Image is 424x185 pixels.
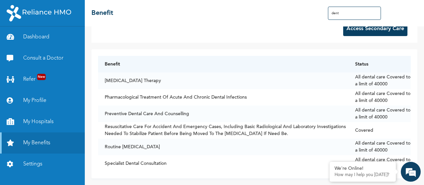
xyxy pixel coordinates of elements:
[38,57,91,124] span: We're online!
[98,139,348,155] td: Routine [MEDICAL_DATA]
[98,122,348,139] td: Resuscitative Care For Accident And Emergency Cases, Including Basic Radiological And Laboratory ...
[3,163,65,168] span: Conversation
[98,89,348,106] td: Pharmacological Treatment Of Acute And Chronic Dental Infections
[65,152,127,172] div: FAQs
[91,8,113,18] h2: Benefit
[328,7,381,20] input: Search Benefits...
[98,72,348,89] td: [MEDICAL_DATA] Therapy
[98,106,348,122] td: Preventive Dental Care And Counselling
[343,22,407,36] button: Access Secondary Care
[109,3,125,19] div: Minimize live chat window
[348,155,411,172] td: All dental care Covered to a limit of 40000
[98,155,348,172] td: Specialist Dental Consultation
[348,56,411,72] th: Status
[348,122,411,139] td: Covered
[3,129,126,152] textarea: Type your message and hit 'Enter'
[12,33,27,50] img: d_794563401_company_1708531726252_794563401
[348,72,411,89] td: All dental care Covered to a limit of 40000
[98,56,348,72] th: Benefit
[335,166,391,171] div: We're Online!
[34,37,111,46] div: Chat with us now
[7,5,71,22] img: RelianceHMO's Logo
[348,106,411,122] td: All dental care Covered to a limit of 40000
[348,89,411,106] td: All dental care Covered to a limit of 40000
[37,74,46,80] span: New
[348,139,411,155] td: All dental care Covered to a limit of 40000
[335,172,391,178] p: How may I help you today?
